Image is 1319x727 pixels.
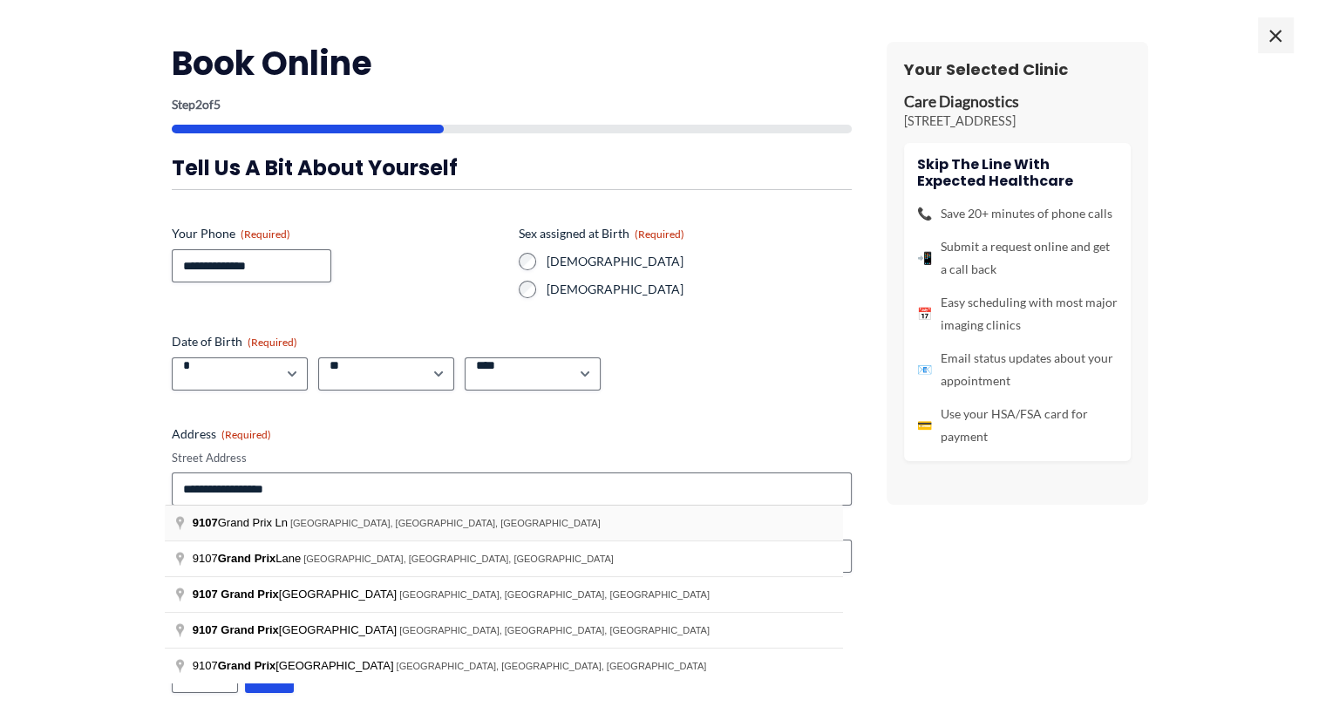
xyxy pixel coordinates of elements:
label: [DEMOGRAPHIC_DATA] [547,281,852,298]
span: 2 [195,97,202,112]
span: [GEOGRAPHIC_DATA], [GEOGRAPHIC_DATA], [GEOGRAPHIC_DATA] [303,554,614,564]
span: × [1258,17,1293,52]
span: 9107 Grand Prix [193,623,279,636]
span: Grand Prix Ln [193,516,290,529]
span: 📧 [917,358,932,381]
span: 9107 [GEOGRAPHIC_DATA] [193,659,397,672]
span: [GEOGRAPHIC_DATA], [GEOGRAPHIC_DATA], [GEOGRAPHIC_DATA] [399,625,710,635]
span: (Required) [248,336,297,349]
h2: Book Online [172,42,852,85]
p: [STREET_ADDRESS] [904,112,1131,130]
span: 📲 [917,247,932,269]
span: 9107 Lane [193,552,303,565]
span: (Required) [241,228,290,241]
h4: Skip the line with Expected Healthcare [917,156,1118,189]
li: Submit a request online and get a call back [917,235,1118,281]
label: Your Phone [172,225,505,242]
legend: Address [172,425,271,443]
span: Grand Prix [218,552,275,565]
legend: Sex assigned at Birth [519,225,684,242]
legend: Date of Birth [172,333,297,350]
span: (Required) [635,228,684,241]
li: Save 20+ minutes of phone calls [917,202,1118,225]
h3: Your Selected Clinic [904,59,1131,79]
h3: Tell us a bit about yourself [172,154,852,181]
span: 💳 [917,414,932,437]
p: Step of [172,99,852,111]
span: Grand Prix [218,659,275,672]
p: Care Diagnostics [904,92,1131,112]
span: (Required) [221,428,271,441]
span: [GEOGRAPHIC_DATA] [193,588,399,601]
span: [GEOGRAPHIC_DATA], [GEOGRAPHIC_DATA], [GEOGRAPHIC_DATA] [290,518,601,528]
label: Street Address [172,450,852,466]
li: Email status updates about your appointment [917,347,1118,392]
li: Use your HSA/FSA card for payment [917,403,1118,448]
span: 📅 [917,302,932,325]
label: [DEMOGRAPHIC_DATA] [547,253,852,270]
span: [GEOGRAPHIC_DATA] [193,623,399,636]
span: 9107 Grand Prix [193,588,279,601]
span: 📞 [917,202,932,225]
span: 9107 [193,516,218,529]
span: 5 [214,97,221,112]
li: Easy scheduling with most major imaging clinics [917,291,1118,336]
span: [GEOGRAPHIC_DATA], [GEOGRAPHIC_DATA], [GEOGRAPHIC_DATA] [399,589,710,600]
span: [GEOGRAPHIC_DATA], [GEOGRAPHIC_DATA], [GEOGRAPHIC_DATA] [397,661,707,671]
